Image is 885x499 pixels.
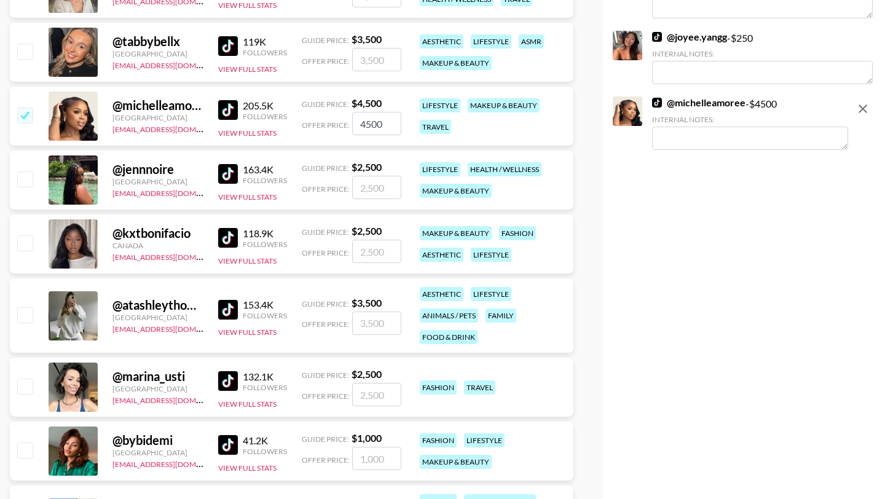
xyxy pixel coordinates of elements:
[420,287,463,301] div: aesthetic
[302,120,350,130] span: Offer Price:
[218,164,238,184] img: TikTok
[652,96,848,150] div: - $ 4500
[112,384,203,393] div: [GEOGRAPHIC_DATA]
[218,256,277,265] button: View Full Stats
[652,96,745,109] a: @michelleamoree
[652,32,662,42] img: TikTok
[420,184,492,198] div: makeup & beauty
[218,192,277,202] button: View Full Stats
[112,122,236,134] a: [EMAIL_ADDRESS][DOMAIN_NAME]
[420,56,492,70] div: makeup & beauty
[218,463,277,473] button: View Full Stats
[112,186,236,198] a: [EMAIL_ADDRESS][DOMAIN_NAME]
[352,240,401,263] input: 2,500
[112,393,236,405] a: [EMAIL_ADDRESS][DOMAIN_NAME]
[420,120,451,134] div: travel
[420,226,492,240] div: makeup & beauty
[218,435,238,455] img: TikTok
[420,380,457,395] div: fashion
[243,434,287,447] div: 41.2K
[112,250,236,262] a: [EMAIL_ADDRESS][DOMAIN_NAME]
[420,248,463,262] div: aesthetic
[218,300,238,320] img: TikTok
[243,163,287,176] div: 163.4K
[352,225,382,237] strong: $ 2,500
[302,100,349,109] span: Guide Price:
[851,96,875,121] button: remove
[499,226,536,240] div: fashion
[112,241,203,250] div: Canada
[302,391,350,401] span: Offer Price:
[352,297,382,308] strong: $ 3,500
[652,115,848,124] div: Internal Notes:
[464,380,495,395] div: travel
[471,248,511,262] div: lifestyle
[302,371,349,380] span: Guide Price:
[352,368,382,380] strong: $ 2,500
[302,36,349,45] span: Guide Price:
[243,36,287,48] div: 119K
[112,58,236,70] a: [EMAIL_ADDRESS][DOMAIN_NAME]
[218,228,238,248] img: TikTok
[302,455,350,465] span: Offer Price:
[243,176,287,185] div: Followers
[352,447,401,470] input: 1,000
[218,128,277,138] button: View Full Stats
[112,34,203,49] div: @ tabbybellx
[302,227,349,237] span: Guide Price:
[486,308,516,323] div: family
[302,320,350,329] span: Offer Price:
[420,308,478,323] div: animals / pets
[243,299,287,311] div: 153.4K
[420,455,492,469] div: makeup & beauty
[352,432,382,444] strong: $ 1,000
[652,98,662,108] img: TikTok
[352,312,401,335] input: 3,500
[471,287,511,301] div: lifestyle
[218,100,238,120] img: TikTok
[652,31,873,84] div: - $ 250
[352,112,401,135] input: 4,500
[302,57,350,66] span: Offer Price:
[112,313,203,322] div: [GEOGRAPHIC_DATA]
[112,113,203,122] div: [GEOGRAPHIC_DATA]
[112,322,236,334] a: [EMAIL_ADDRESS][DOMAIN_NAME]
[420,330,478,344] div: food & drink
[352,97,382,109] strong: $ 4,500
[471,34,511,49] div: lifestyle
[243,48,287,57] div: Followers
[420,433,457,447] div: fashion
[112,297,203,313] div: @ atashleythomas
[243,227,287,240] div: 118.9K
[112,162,203,177] div: @ jennnoire
[302,163,349,173] span: Guide Price:
[218,36,238,56] img: TikTok
[352,383,401,406] input: 2,500
[112,49,203,58] div: [GEOGRAPHIC_DATA]
[420,162,460,176] div: lifestyle
[112,226,203,241] div: @ kxtbonifacio
[112,433,203,448] div: @ bybidemi
[112,98,203,113] div: @ michelleamoree
[519,34,544,49] div: asmr
[112,177,203,186] div: [GEOGRAPHIC_DATA]
[302,184,350,194] span: Offer Price:
[243,100,287,112] div: 205.5K
[112,448,203,457] div: [GEOGRAPHIC_DATA]
[302,248,350,257] span: Offer Price:
[420,34,463,49] div: aesthetic
[468,98,540,112] div: makeup & beauty
[464,433,505,447] div: lifestyle
[218,328,277,337] button: View Full Stats
[302,434,349,444] span: Guide Price:
[243,383,287,392] div: Followers
[352,176,401,199] input: 2,500
[218,399,277,409] button: View Full Stats
[352,48,401,71] input: 3,500
[420,98,460,112] div: lifestyle
[652,31,727,43] a: @joyee.yangg
[112,369,203,384] div: @ marina_usti
[352,161,382,173] strong: $ 2,500
[652,49,873,58] div: Internal Notes:
[243,447,287,456] div: Followers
